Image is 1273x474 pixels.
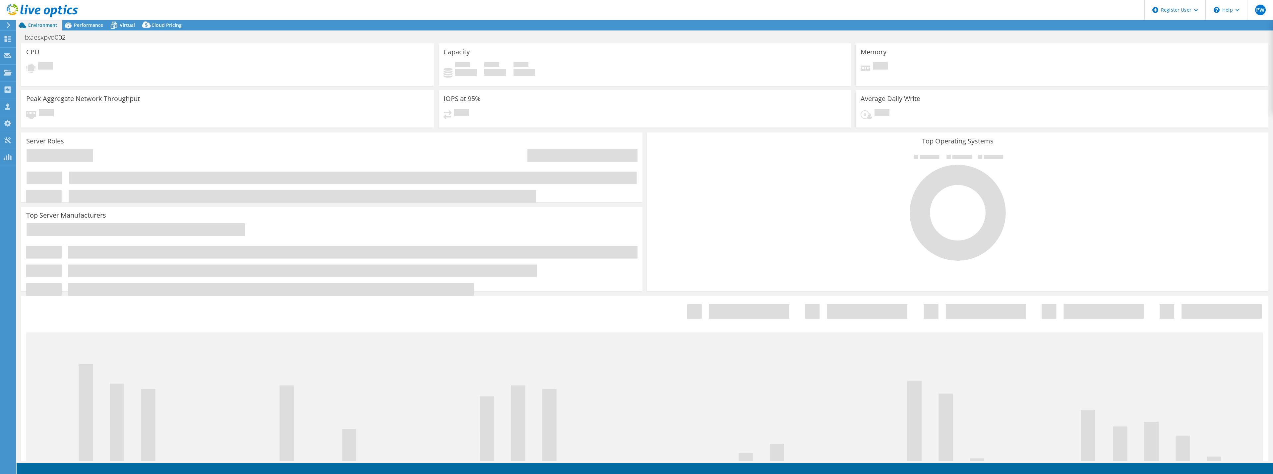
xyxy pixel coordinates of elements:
h3: Top Operating Systems [652,137,1263,145]
span: Used [455,62,470,69]
span: Free [484,62,499,69]
span: Cloud Pricing [152,22,182,28]
h3: Capacity [444,48,470,56]
h3: CPU [26,48,39,56]
span: Environment [28,22,57,28]
h3: Peak Aggregate Network Throughput [26,95,140,102]
h3: Top Server Manufacturers [26,212,106,219]
h3: Memory [861,48,886,56]
svg: \n [1214,7,1220,13]
span: Pending [875,109,889,118]
span: PW [1255,5,1266,15]
h4: 0 GiB [514,69,535,76]
span: Performance [74,22,103,28]
h3: Average Daily Write [861,95,920,102]
span: Total [514,62,528,69]
span: Pending [873,62,888,71]
span: Pending [39,109,54,118]
h4: 0 GiB [455,69,477,76]
span: Pending [454,109,469,118]
h3: IOPS at 95% [444,95,481,102]
span: Pending [38,62,53,71]
h4: 0 GiB [484,69,506,76]
span: Virtual [120,22,135,28]
h3: Server Roles [26,137,64,145]
h1: txaesxpvd002 [22,34,76,41]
